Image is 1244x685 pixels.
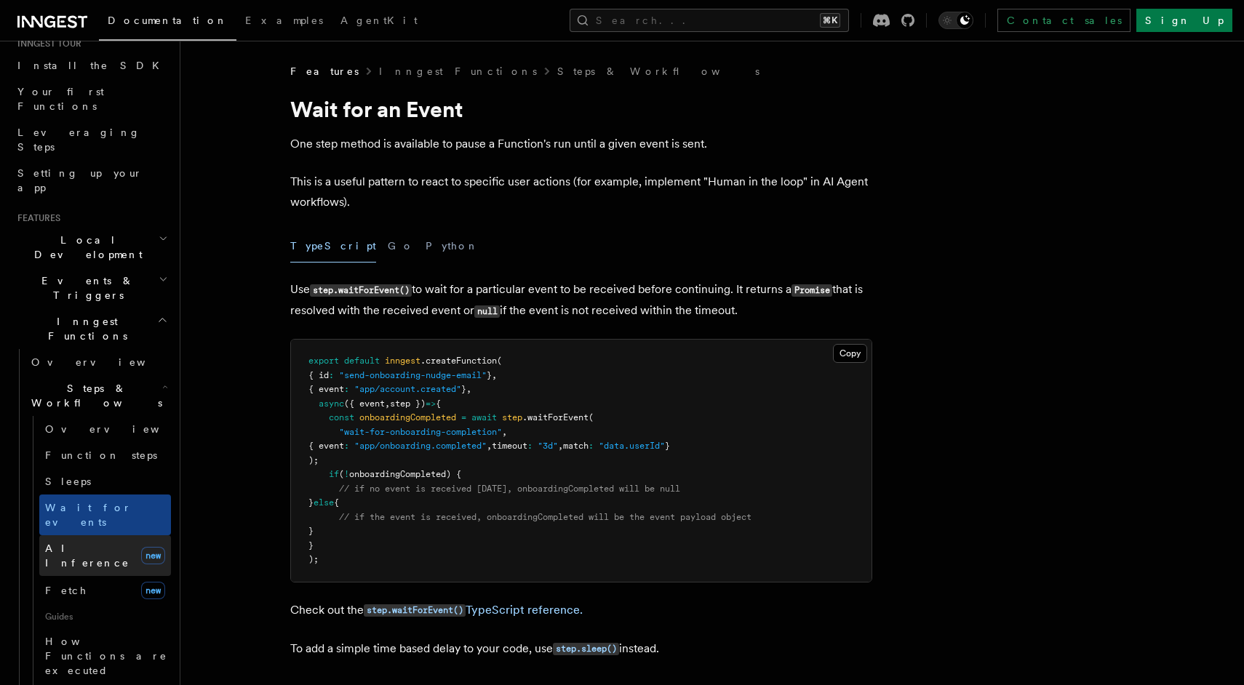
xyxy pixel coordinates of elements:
button: Go [388,230,414,263]
span: , [487,441,492,451]
span: inngest [385,356,420,366]
span: step }) [390,398,426,409]
span: Documentation [108,15,228,26]
span: // if no event is received [DATE], onboardingCompleted will be null [339,484,680,494]
a: Examples [236,4,332,39]
button: Local Development [12,227,171,268]
a: Fetchnew [39,576,171,605]
span: "3d" [538,441,558,451]
button: Copy [833,344,867,363]
p: To add a simple time based delay to your code, use instead. [290,638,872,660]
span: Fetch [45,585,87,596]
span: Inngest Functions [12,314,157,343]
span: ); [308,455,319,465]
a: Function steps [39,442,171,468]
span: Leveraging Steps [17,127,140,153]
span: Features [290,64,359,79]
kbd: ⌘K [820,13,840,28]
span: , [466,384,471,394]
button: Inngest Functions [12,308,171,349]
span: { event [308,384,344,394]
span: How Functions are executed [45,636,167,676]
a: Wait for events [39,494,171,535]
span: { [334,497,339,508]
a: Overview [25,349,171,375]
span: new [141,547,165,564]
a: Sign Up [1136,9,1232,32]
span: Sleeps [45,476,91,487]
p: This is a useful pattern to react to specific user actions (for example, implement "Human in the ... [290,172,872,212]
span: } [308,540,314,550]
span: ({ event [344,398,385,409]
span: ! [344,469,349,479]
span: { [436,398,441,409]
a: AgentKit [332,4,426,39]
span: Function steps [45,449,157,461]
span: Local Development [12,233,159,262]
span: onboardingCompleted [359,412,456,422]
span: const [329,412,354,422]
code: null [474,305,500,318]
span: } [665,441,670,451]
a: Steps & Workflows [557,64,759,79]
code: step.sleep() [553,643,619,655]
span: new [141,582,165,599]
p: One step method is available to pause a Function's run until a given event is sent. [290,134,872,154]
span: "app/account.created" [354,384,461,394]
span: async [319,398,344,409]
span: AI Inference [45,542,129,569]
span: : [329,370,334,380]
span: Overview [45,423,195,435]
a: Overview [39,416,171,442]
span: } [308,497,314,508]
a: AI Inferencenew [39,535,171,576]
span: .createFunction [420,356,497,366]
button: Steps & Workflows [25,375,171,416]
span: step [502,412,522,422]
button: Python [426,230,479,263]
span: , [558,441,563,451]
span: : [344,441,349,451]
span: } [487,370,492,380]
span: ( [589,412,594,422]
code: Promise [792,284,832,297]
span: Examples [245,15,323,26]
h1: Wait for an Event [290,96,872,122]
span: { id [308,370,329,380]
span: .waitForEvent [522,412,589,422]
button: Search...⌘K [570,9,849,32]
span: if [329,469,339,479]
a: step.waitForEvent()TypeScript reference. [364,603,583,617]
a: Sleeps [39,468,171,494]
a: Documentation [99,4,236,41]
span: ( [339,469,344,479]
span: = [461,412,466,422]
span: else [314,497,334,508]
span: , [492,370,497,380]
span: // if the event is received, onboardingCompleted will be the event payload object [339,512,751,522]
span: await [471,412,497,422]
span: AgentKit [340,15,418,26]
a: Setting up your app [12,160,171,201]
span: Steps & Workflows [25,381,162,410]
span: , [502,427,507,437]
a: Leveraging Steps [12,119,171,160]
span: Inngest tour [12,38,81,49]
button: TypeScript [290,230,376,263]
span: "send-onboarding-nudge-email" [339,370,487,380]
span: Your first Functions [17,86,104,112]
a: Inngest Functions [379,64,537,79]
span: Events & Triggers [12,273,159,303]
a: Contact sales [997,9,1131,32]
span: , [385,398,390,409]
span: timeout [492,441,527,451]
span: Overview [31,356,181,368]
span: "wait-for-onboarding-completion" [339,427,502,437]
span: Setting up your app [17,167,143,193]
span: : [527,441,533,451]
span: Install the SDK [17,60,168,71]
span: "data.userId" [599,441,665,451]
code: step.waitForEvent() [310,284,412,297]
span: Guides [39,605,171,628]
span: default [344,356,380,366]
